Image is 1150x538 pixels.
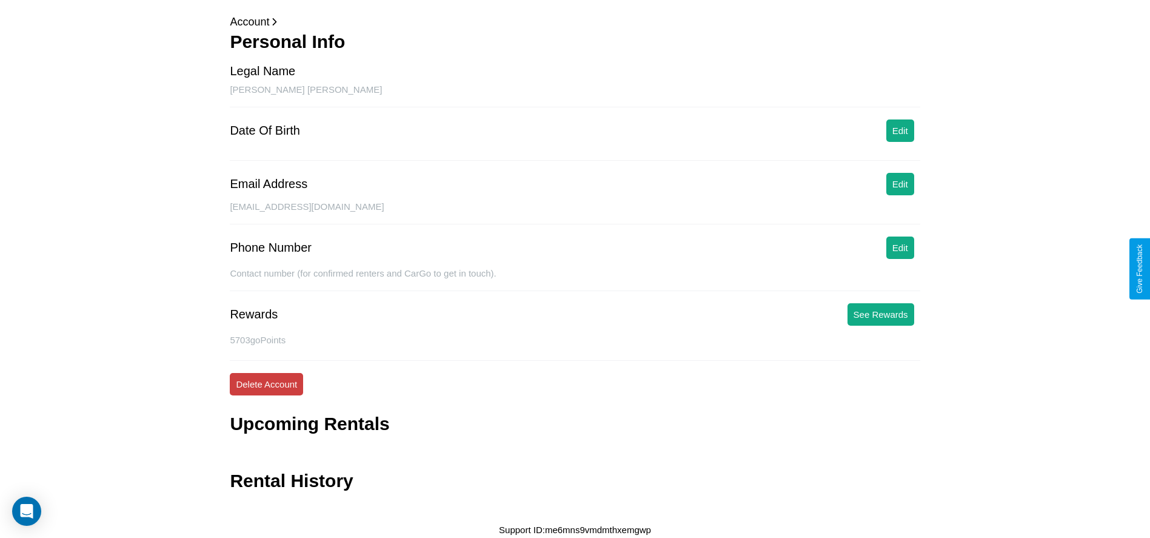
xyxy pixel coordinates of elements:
[230,84,920,107] div: [PERSON_NAME] [PERSON_NAME]
[886,119,914,142] button: Edit
[886,237,914,259] button: Edit
[499,522,651,538] p: Support ID: me6mns9vmdmthxemgwp
[230,201,920,224] div: [EMAIL_ADDRESS][DOMAIN_NAME]
[847,303,914,326] button: See Rewards
[230,241,312,255] div: Phone Number
[230,124,300,138] div: Date Of Birth
[230,268,920,291] div: Contact number (for confirmed renters and CarGo to get in touch).
[230,471,353,491] h3: Rental History
[230,32,920,52] h3: Personal Info
[230,177,307,191] div: Email Address
[230,308,278,321] div: Rewards
[230,12,920,32] p: Account
[230,332,920,348] p: 5703 goPoints
[12,497,41,526] div: Open Intercom Messenger
[230,414,389,434] h3: Upcoming Rentals
[230,373,303,395] button: Delete Account
[230,64,295,78] div: Legal Name
[886,173,914,195] button: Edit
[1135,244,1144,294] div: Give Feedback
